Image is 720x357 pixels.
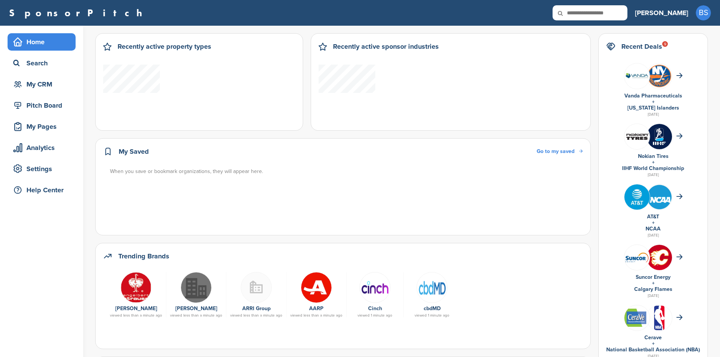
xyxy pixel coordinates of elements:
[11,162,76,176] div: Settings
[8,76,76,93] a: My CRM
[622,165,684,172] a: IIHF World Championship
[644,334,662,341] a: Cerave
[652,99,655,105] a: +
[8,97,76,114] a: Pitch Board
[8,33,76,51] a: Home
[290,272,342,302] a: Aarp logo
[417,272,447,303] img: Screen shot 2019 08 16 at 9.52.11 am
[110,167,584,176] div: When you save or bookmark organizations, they will appear here.
[621,41,662,52] h2: Recent Deals
[537,148,574,155] span: Go to my saved
[350,314,399,317] div: viewed 1 minute ago
[110,272,162,302] a: Eng
[647,305,672,331] img: Open uri20141112 64162 izwz7i?1415806587
[242,305,271,312] a: ARRI Group
[110,314,162,317] div: viewed less than a minute ago
[119,146,149,157] h2: My Saved
[635,5,688,21] a: [PERSON_NAME]
[647,213,659,220] a: AT&T
[624,184,650,210] img: Tpli2eyp 400x400
[662,41,668,47] div: 9
[606,292,700,299] div: [DATE]
[635,8,688,18] h3: [PERSON_NAME]
[170,272,222,302] a: Indu 1
[181,272,212,303] img: Indu 1
[11,77,76,91] div: My CRM
[8,54,76,72] a: Search
[636,274,670,280] a: Suncor Energy
[11,99,76,112] div: Pitch Board
[8,181,76,199] a: Help Center
[115,305,157,312] a: [PERSON_NAME]
[647,64,672,88] img: Open uri20141112 64162 1syu8aw?1415807642
[424,305,441,312] a: cbdMD
[624,309,650,327] img: Data
[368,305,382,312] a: Cinch
[606,172,700,178] div: [DATE]
[170,314,222,317] div: viewed less than a minute ago
[11,120,76,133] div: My Pages
[8,139,76,156] a: Analytics
[359,272,390,303] img: 255x0
[11,35,76,49] div: Home
[647,124,672,149] img: Zskrbj6 400x400
[230,314,282,317] div: viewed less than a minute ago
[121,272,152,303] img: Eng
[8,160,76,178] a: Settings
[241,272,272,303] img: Buildingmissing
[9,8,147,18] a: SponsorPitch
[624,252,650,263] img: Data
[652,219,655,226] a: +
[301,272,332,303] img: Aarp logo
[309,305,324,312] a: AARP
[652,159,655,165] a: +
[11,183,76,197] div: Help Center
[8,118,76,135] a: My Pages
[624,93,682,99] a: Vanda Pharmaceuticals
[652,340,655,347] a: +
[407,272,457,302] a: Screen shot 2019 08 16 at 9.52.11 am
[350,272,399,302] a: 255x0
[627,105,679,111] a: [US_STATE] Islanders
[175,305,217,312] a: [PERSON_NAME]
[606,111,700,118] div: [DATE]
[407,314,457,317] div: viewed 1 minute ago
[118,41,211,52] h2: Recently active property types
[624,63,650,89] img: 8shs2v5q 400x400
[652,280,655,286] a: +
[118,251,169,261] h2: Trending Brands
[624,124,650,149] img: Leqgnoiz 400x400
[638,153,669,159] a: Nokian Tires
[647,245,672,270] img: 5qbfb61w 400x400
[290,314,342,317] div: viewed less than a minute ago
[11,141,76,155] div: Analytics
[11,56,76,70] div: Search
[646,226,661,232] a: NCAA
[230,272,282,302] a: Buildingmissing
[537,147,583,156] a: Go to my saved
[333,41,439,52] h2: Recently active sponsor industries
[696,5,711,20] span: BS
[606,232,700,239] div: [DATE]
[606,346,700,353] a: National Basketball Association (NBA)
[647,184,672,210] img: St3croq2 400x400
[634,286,672,292] a: Calgary Flames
